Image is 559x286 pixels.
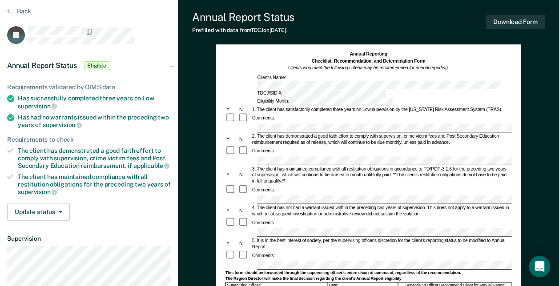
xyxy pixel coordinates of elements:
[238,241,251,247] div: N
[225,172,238,178] div: Y
[7,136,171,143] div: Requirements to check
[225,276,511,282] div: The Region Director will make the final decision regarding the client's Annual Report eligibility
[18,173,171,196] div: The client has maintained compliance with all restitution obligations for the preceding two years of
[133,162,169,169] span: applicable
[238,106,251,112] div: N
[256,74,511,88] div: Client's Name:
[288,65,448,71] em: Clients who meet the following criteria may be recommended for annual reporting.
[486,15,545,29] button: Download Form
[256,98,394,106] div: Eligibility Month:
[18,114,171,129] div: Has had no warrants issued within the preceding two years of
[251,148,276,154] div: Comments:
[192,11,294,24] div: Annual Report Status
[238,172,251,178] div: N
[43,121,82,128] span: supervision
[251,219,276,226] div: Comments:
[7,61,77,70] span: Annual Report Status
[251,205,511,217] div: 4. The client has not had a warrant issued with in the preceding two years of supervision. This d...
[251,252,276,258] div: Comments:
[18,188,57,195] span: supervision
[251,166,511,184] div: 3. The client has maintained compliance with all restitution obligations in accordance to PD/POP-...
[256,89,387,98] div: TDCJ/SID #:
[238,136,251,142] div: N
[251,133,511,145] div: 2. The client has demonstrated a good faith effort to comply with supervision, crime victim fees ...
[225,106,238,112] div: Y
[7,203,70,221] button: Update status
[18,95,171,110] div: Has successfully completed three years on Low
[18,147,171,170] div: The client has demonstrated a good faith effort to comply with supervision, crime victim fees and...
[7,235,171,242] dt: Supervision
[311,59,425,64] strong: Checklist, Recommendation, and Determination Form
[529,256,550,277] div: Open Intercom Messenger
[192,27,294,33] div: Prefilled with data from TDCJ on [DATE] .
[84,61,109,70] span: Eligible
[251,115,276,121] div: Comments:
[251,106,511,112] div: 1. The client has satisfactorily completed three years on Low supervision by the [US_STATE] Risk ...
[251,187,276,193] div: Comments:
[7,83,171,91] div: Requirements validated by OIMS data
[225,208,238,214] div: Y
[7,7,31,15] button: Back
[18,103,57,110] span: supervision
[350,52,387,57] strong: Annual Reporting
[251,238,511,250] div: 5. It is in the best interest of society, per the supervising officer's discretion for the client...
[225,270,511,276] div: This form should be forwarded through the supervising officer's entire chain of command, regardle...
[238,208,251,214] div: N
[225,136,238,142] div: Y
[225,241,238,247] div: Y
